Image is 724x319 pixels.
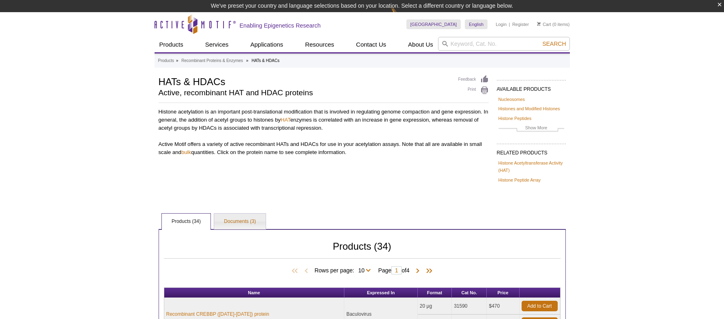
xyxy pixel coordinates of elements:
[498,105,560,112] a: Histones and Modified Histones
[537,21,551,27] a: Cart
[498,124,564,133] a: Show More
[498,159,564,174] a: Histone Acetyltransferase Activity (HAT)
[542,41,566,47] span: Search
[300,37,339,52] a: Resources
[281,117,290,123] a: HAT
[245,37,288,52] a: Applications
[496,21,507,27] a: Login
[487,288,519,298] th: Price
[418,288,452,298] th: Format
[465,19,488,29] a: English
[414,267,422,275] span: Next Page
[181,149,191,155] a: bulk
[498,115,532,122] a: Histone Peptides
[498,96,525,103] a: Nucleosomes
[166,310,269,318] a: Recombinant CREBBP ([DATE]-[DATE]) protein
[164,243,561,259] h2: Products (34)
[214,214,266,230] a: Documents (3)
[155,37,188,52] a: Products
[487,298,519,315] td: $470
[497,80,566,94] h2: AVAILABLE PRODUCTS
[522,301,558,311] a: Add to Cart
[403,37,438,52] a: About Us
[452,298,487,315] td: 31590
[537,22,541,26] img: Your Cart
[391,6,412,25] img: Change Here
[181,57,243,64] a: Recombinant Proteins & Enzymes
[509,19,510,29] li: |
[314,266,374,274] span: Rows per page:
[251,58,279,63] li: HATs & HDACs
[344,288,418,298] th: Expressed In
[540,40,568,47] button: Search
[159,89,450,96] h2: Active, recombinant HAT and HDAC proteins
[159,75,450,87] h1: HATs & HDACs
[497,143,566,158] h2: RELATED PRODUCTS
[452,288,487,298] th: Cat No.
[498,176,541,184] a: Histone Peptide Array
[438,37,570,51] input: Keyword, Cat. No.
[162,214,211,230] a: Products (34)
[246,58,249,63] li: »
[200,37,234,52] a: Services
[159,108,489,156] p: Histone acetylation is an important post-translational modification that is involved in regulatin...
[290,267,302,275] span: First Page
[158,57,174,64] a: Products
[240,22,321,29] h2: Enabling Epigenetics Research
[374,266,413,274] span: Page of
[164,288,344,298] th: Name
[458,86,489,95] a: Print
[458,75,489,84] a: Feedback
[351,37,391,52] a: Contact Us
[176,58,178,63] li: »
[406,267,410,274] span: 4
[406,19,461,29] a: [GEOGRAPHIC_DATA]
[302,267,310,275] span: Previous Page
[418,298,452,315] td: 20 µg
[422,267,434,275] span: Last Page
[537,19,570,29] li: (0 items)
[512,21,529,27] a: Register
